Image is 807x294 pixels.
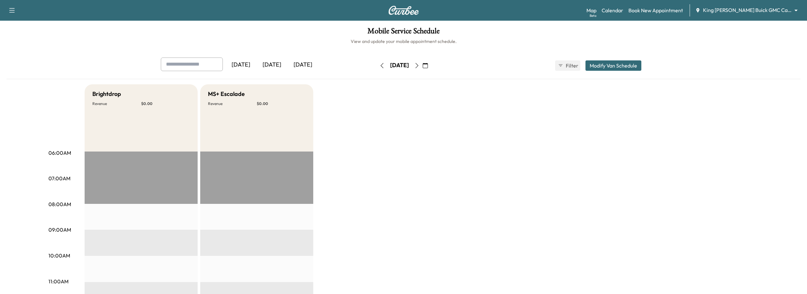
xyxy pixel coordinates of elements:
p: Revenue [92,101,141,106]
a: Book New Appointment [628,6,683,14]
h5: Brightdrop [92,89,121,99]
button: Filter [555,60,580,71]
p: Revenue [208,101,257,106]
div: [DATE] [225,58,256,72]
p: 11:00AM [48,278,68,285]
img: Curbee Logo [388,6,419,15]
div: [DATE] [287,58,318,72]
p: 10:00AM [48,252,70,259]
div: Beta [590,13,596,18]
p: 09:00AM [48,226,71,234]
p: 07:00AM [48,174,70,182]
p: $ 0.00 [141,101,190,106]
h1: Mobile Service Schedule [6,27,801,38]
p: 08:00AM [48,200,71,208]
span: Filter [566,62,577,69]
a: Calendar [602,6,623,14]
p: $ 0.00 [257,101,305,106]
h6: View and update your mobile appointment schedule. [6,38,801,45]
div: [DATE] [256,58,287,72]
h5: MS+ Escalade [208,89,245,99]
button: Modify Van Schedule [585,60,641,71]
a: MapBeta [586,6,596,14]
span: King [PERSON_NAME] Buick GMC Cadillac [703,6,791,14]
div: [DATE] [390,61,409,69]
p: 06:00AM [48,149,71,157]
